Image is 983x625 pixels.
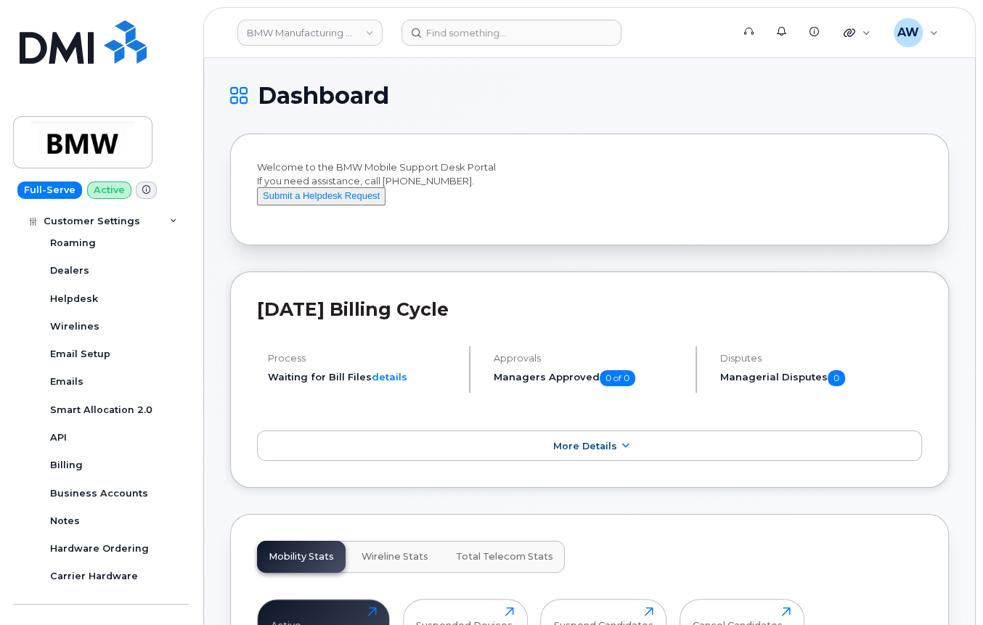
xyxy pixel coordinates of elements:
h4: Process [268,353,457,364]
h2: [DATE] Billing Cycle [257,298,922,320]
span: Dashboard [258,85,389,107]
li: Waiting for Bill Files [268,370,457,384]
div: Welcome to the BMW Mobile Support Desk Portal If you need assistance, call [PHONE_NUMBER]. [257,160,922,218]
h4: Approvals [494,353,682,364]
a: details [372,371,407,383]
span: 0 [828,370,845,386]
h4: Disputes [720,353,922,364]
span: Total Telecom Stats [456,551,553,563]
span: More Details [552,441,616,452]
span: Wireline Stats [362,551,428,563]
button: Submit a Helpdesk Request [257,187,386,205]
iframe: Messenger Launcher [920,562,972,614]
span: 0 of 0 [600,370,635,386]
h5: Managerial Disputes [720,370,922,386]
h5: Managers Approved [494,370,682,386]
a: Submit a Helpdesk Request [257,189,386,201]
